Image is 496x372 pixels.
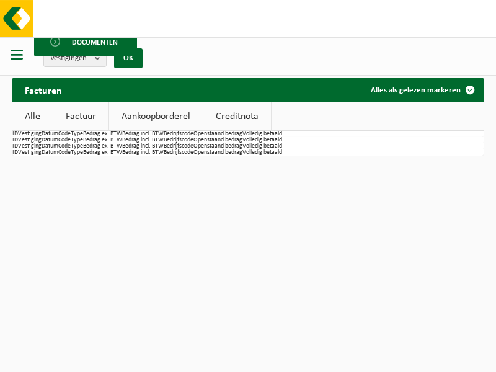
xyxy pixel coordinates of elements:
[242,149,282,156] th: Volledig betaald
[53,102,108,131] a: Factuur
[83,143,122,149] th: Bedrag ex. BTW
[58,143,71,149] th: Code
[193,149,242,156] th: Openstaand bedrag
[122,149,164,156] th: Bedrag incl. BTW
[242,131,282,137] th: Volledig betaald
[193,143,242,149] th: Openstaand bedrag
[12,143,18,149] th: ID
[193,137,242,143] th: Openstaand bedrag
[42,149,58,156] th: Datum
[18,137,42,143] th: Vestiging
[71,143,83,149] th: Type
[72,30,118,54] span: Documenten
[12,131,18,137] th: ID
[71,131,83,137] th: Type
[42,143,58,149] th: Datum
[42,137,58,143] th: Datum
[12,77,74,102] h2: Facturen
[83,137,122,143] th: Bedrag ex. BTW
[122,143,164,149] th: Bedrag incl. BTW
[122,137,164,143] th: Bedrag incl. BTW
[164,149,193,156] th: Bedrijfscode
[71,149,83,156] th: Type
[109,102,203,131] a: Aankoopborderel
[50,49,90,68] span: Vestigingen
[18,143,42,149] th: Vestiging
[58,131,71,137] th: Code
[164,143,193,149] th: Bedrijfscode
[114,48,143,68] button: OK
[58,149,71,156] th: Code
[242,137,282,143] th: Volledig betaald
[83,149,122,156] th: Bedrag ex. BTW
[43,48,107,67] button: Vestigingen
[164,137,193,143] th: Bedrijfscode
[12,137,18,143] th: ID
[242,143,282,149] th: Volledig betaald
[12,102,53,131] a: Alle
[42,131,58,137] th: Datum
[361,77,482,102] button: Alles als gelezen markeren
[37,30,134,53] a: Documenten
[164,131,193,137] th: Bedrijfscode
[122,131,164,137] th: Bedrag incl. BTW
[12,149,18,156] th: ID
[58,137,71,143] th: Code
[18,149,42,156] th: Vestiging
[71,137,83,143] th: Type
[83,131,122,137] th: Bedrag ex. BTW
[193,131,242,137] th: Openstaand bedrag
[18,131,42,137] th: Vestiging
[203,102,271,131] a: Creditnota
